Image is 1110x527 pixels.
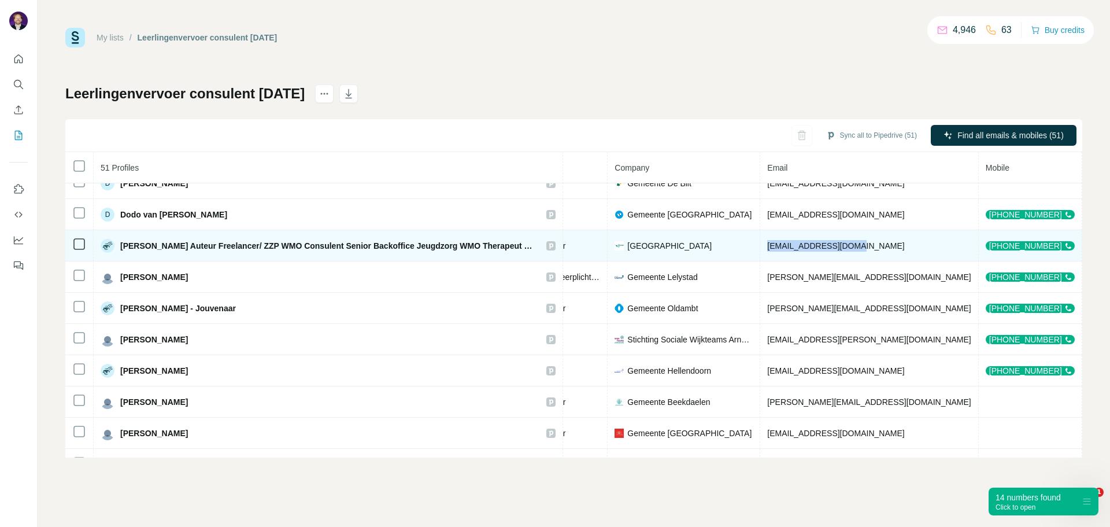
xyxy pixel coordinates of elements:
[462,272,672,282] span: Consulent Leerlingzaken (Leerplicht en RMC), team Jeugd
[627,271,697,283] span: Gemeente Lelystad
[615,335,624,344] img: company-logo
[615,241,624,250] img: company-logo
[138,32,277,43] div: Leerlingenvervoer consulent [DATE]
[627,428,752,439] span: Gemeente [GEOGRAPHIC_DATA]
[97,33,124,42] a: My lists
[120,240,535,252] span: [PERSON_NAME] Auteur Freelancer/ ZZP WMO Consulent Senior Backoffice Jeugdzorg WMO Therapeut Healer
[101,270,114,284] img: Avatar
[767,304,971,313] span: [PERSON_NAME][EMAIL_ADDRESS][DOMAIN_NAME]
[9,12,28,30] img: Avatar
[627,303,698,314] span: Gemeente Oldambt
[953,23,976,37] p: 4,946
[957,130,1064,141] span: Find all emails & mobiles (51)
[9,179,28,200] button: Use Surfe on LinkedIn
[986,304,1075,313] div: [PHONE_NUMBER]
[1001,23,1012,37] p: 63
[129,32,132,43] li: /
[101,395,114,409] img: Avatar
[120,209,227,220] span: Dodo van [PERSON_NAME]
[1031,22,1085,38] button: Buy credits
[120,303,236,314] span: [PERSON_NAME] - Jouvenaar
[9,74,28,95] button: Search
[767,366,904,375] span: [EMAIL_ADDRESS][DOMAIN_NAME]
[101,364,114,378] img: Avatar
[986,272,1075,282] div: [PHONE_NUMBER]
[615,210,624,219] img: company-logo
[120,365,188,377] span: [PERSON_NAME]
[615,163,649,172] span: Company
[120,396,188,408] span: [PERSON_NAME]
[65,84,305,103] h1: Leerlingenvervoer consulent [DATE]
[931,125,1076,146] button: Find all emails & mobiles (51)
[315,84,334,103] button: actions
[101,208,114,222] div: D
[65,28,85,47] img: Surfe Logo
[101,163,139,172] span: 51 Profiles
[818,127,925,144] button: Sync all to Pipedrive (51)
[9,204,28,225] button: Use Surfe API
[627,365,711,377] span: Gemeente Hellendoorn
[9,255,28,276] button: Feedback
[986,163,1009,172] span: Mobile
[767,272,971,282] span: [PERSON_NAME][EMAIL_ADDRESS][DOMAIN_NAME]
[101,239,114,253] img: Avatar
[9,125,28,146] button: My lists
[767,210,904,219] span: [EMAIL_ADDRESS][DOMAIN_NAME]
[101,333,114,347] img: Avatar
[986,241,1075,250] div: [PHONE_NUMBER]
[101,301,114,315] img: Avatar
[1094,488,1104,497] span: 1
[615,366,624,375] img: company-logo
[627,396,710,408] span: Gemeente Beekdaelen
[9,49,28,69] button: Quick start
[615,272,624,282] img: company-logo
[615,429,624,438] img: company-logo
[627,209,752,220] span: Gemeente [GEOGRAPHIC_DATA]
[120,334,188,345] span: [PERSON_NAME]
[986,335,1075,344] div: [PHONE_NUMBER]
[767,163,787,172] span: Email
[120,428,188,439] span: [PERSON_NAME]
[615,304,624,313] img: company-logo
[9,99,28,120] button: Enrich CSV
[627,240,712,252] span: [GEOGRAPHIC_DATA]
[767,335,971,344] span: [EMAIL_ADDRESS][PERSON_NAME][DOMAIN_NAME]
[627,334,753,345] span: Stichting Sociale Wijkteams Arnhem
[120,271,188,283] span: [PERSON_NAME]
[767,179,904,188] span: [EMAIL_ADDRESS][DOMAIN_NAME]
[767,397,971,407] span: [PERSON_NAME][EMAIL_ADDRESS][DOMAIN_NAME]
[101,458,114,471] img: Avatar
[615,397,624,407] img: company-logo
[986,210,1075,219] div: [PHONE_NUMBER]
[767,241,904,250] span: [EMAIL_ADDRESS][DOMAIN_NAME]
[9,230,28,250] button: Dashboard
[101,426,114,440] img: Avatar
[767,429,904,438] span: [EMAIL_ADDRESS][DOMAIN_NAME]
[986,366,1075,375] div: [PHONE_NUMBER]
